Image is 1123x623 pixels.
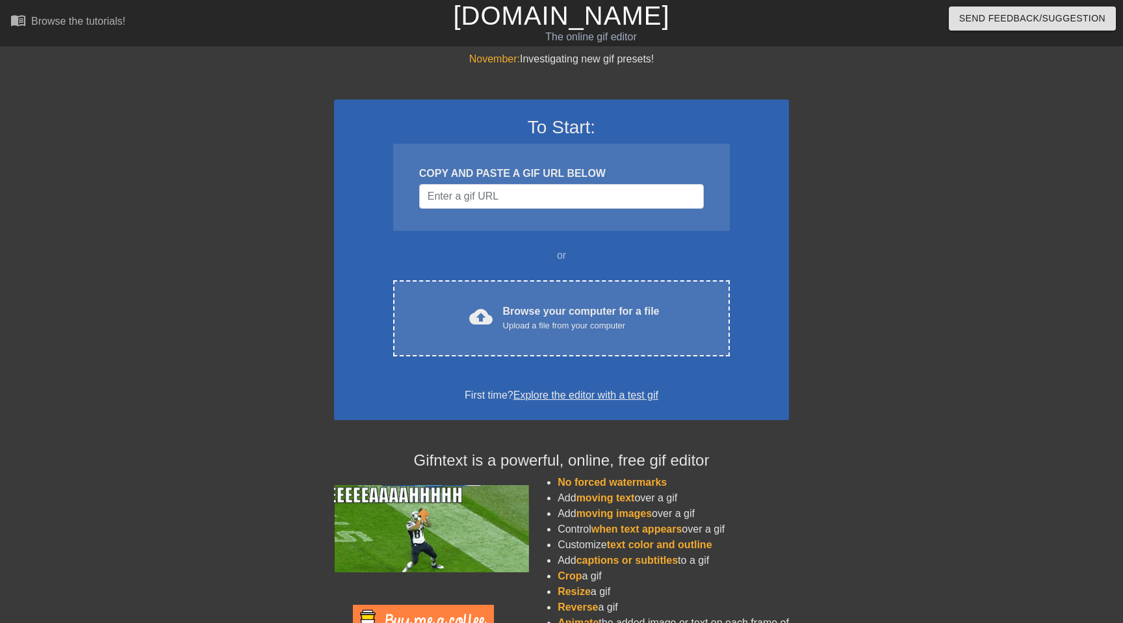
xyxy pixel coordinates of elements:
[419,184,704,209] input: Username
[351,116,772,139] h3: To Start:
[558,568,789,584] li: a gif
[949,7,1116,31] button: Send Feedback/Suggestion
[576,492,635,503] span: moving text
[558,506,789,522] li: Add over a gif
[607,539,712,550] span: text color and outline
[513,390,658,401] a: Explore the editor with a test gif
[558,477,667,488] span: No forced watermarks
[558,537,789,553] li: Customize
[368,248,755,263] div: or
[959,10,1105,27] span: Send Feedback/Suggestion
[334,451,789,470] h4: Gifntext is a powerful, online, free gif editor
[576,508,652,519] span: moving images
[334,485,529,572] img: football_small.gif
[10,12,125,33] a: Browse the tutorials!
[453,1,669,30] a: [DOMAIN_NAME]
[503,304,660,332] div: Browse your computer for a file
[381,29,801,45] div: The online gif editor
[351,388,772,403] div: First time?
[558,602,598,613] span: Reverse
[558,553,789,568] li: Add to a gif
[558,586,591,597] span: Resize
[558,490,789,506] li: Add over a gif
[469,53,520,64] span: November:
[558,600,789,615] li: a gif
[576,555,678,566] span: captions or subtitles
[419,166,704,181] div: COPY AND PASTE A GIF URL BELOW
[469,305,493,328] span: cloud_upload
[334,51,789,67] div: Investigating new gif presets!
[10,12,26,28] span: menu_book
[558,584,789,600] li: a gif
[558,522,789,537] li: Control over a gif
[558,570,582,581] span: Crop
[31,16,125,27] div: Browse the tutorials!
[503,319,660,332] div: Upload a file from your computer
[591,524,682,535] span: when text appears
